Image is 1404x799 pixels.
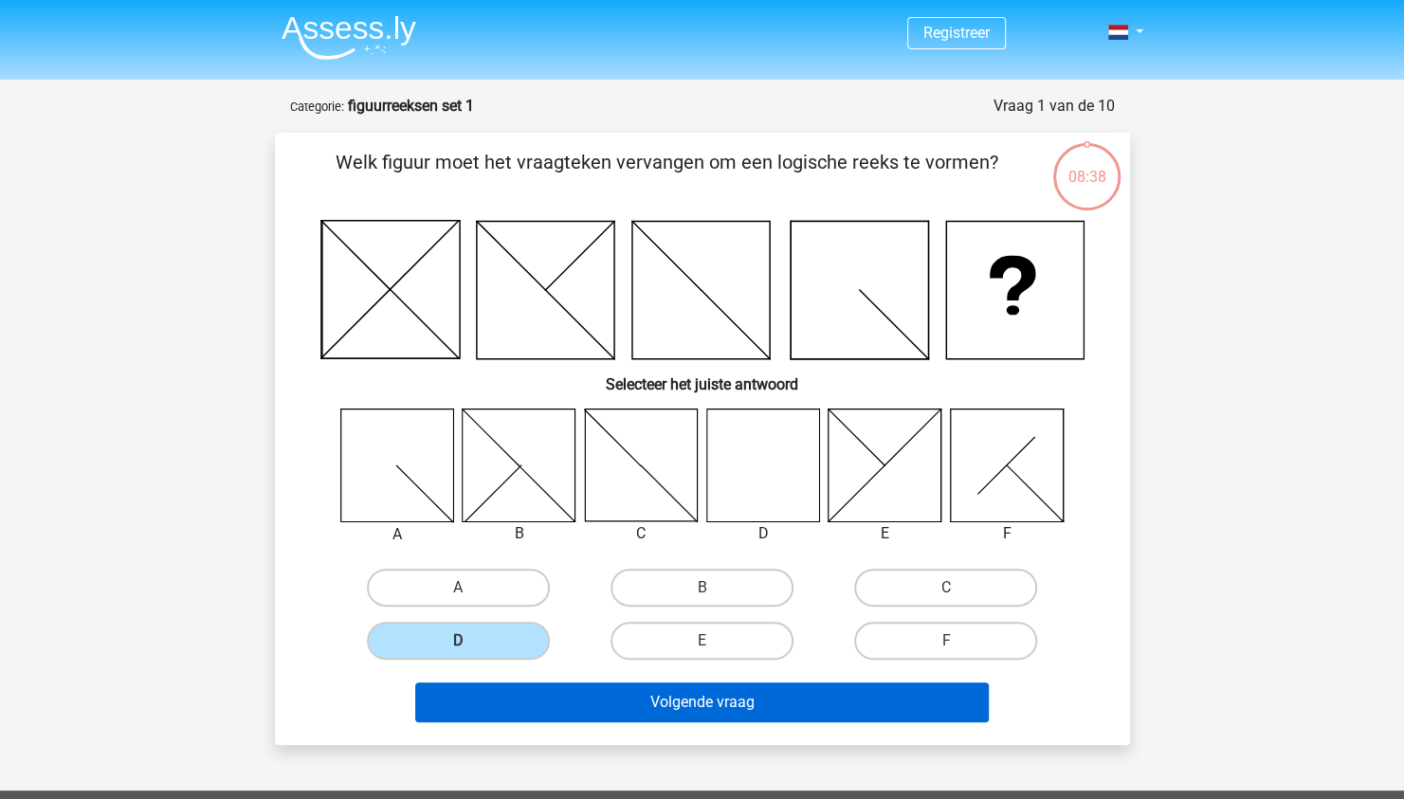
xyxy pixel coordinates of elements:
[282,15,416,60] img: Assessly
[692,522,835,545] div: D
[367,622,550,660] label: D
[305,148,1029,205] p: Welk figuur moet het vraagteken vervangen om een logische reeks te vormen?
[1051,141,1122,189] div: 08:38
[854,622,1037,660] label: F
[305,360,1100,393] h6: Selecteer het juiste antwoord
[994,95,1115,118] div: Vraag 1 van de 10
[367,569,550,607] label: A
[348,97,474,115] strong: figuurreeksen set 1
[570,522,713,545] div: C
[813,522,957,545] div: E
[923,24,990,42] a: Registreer
[447,522,591,545] div: B
[854,569,1037,607] label: C
[611,622,793,660] label: E
[290,100,344,114] small: Categorie:
[415,682,989,722] button: Volgende vraag
[611,569,793,607] label: B
[936,522,1079,545] div: F
[326,523,469,546] div: A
